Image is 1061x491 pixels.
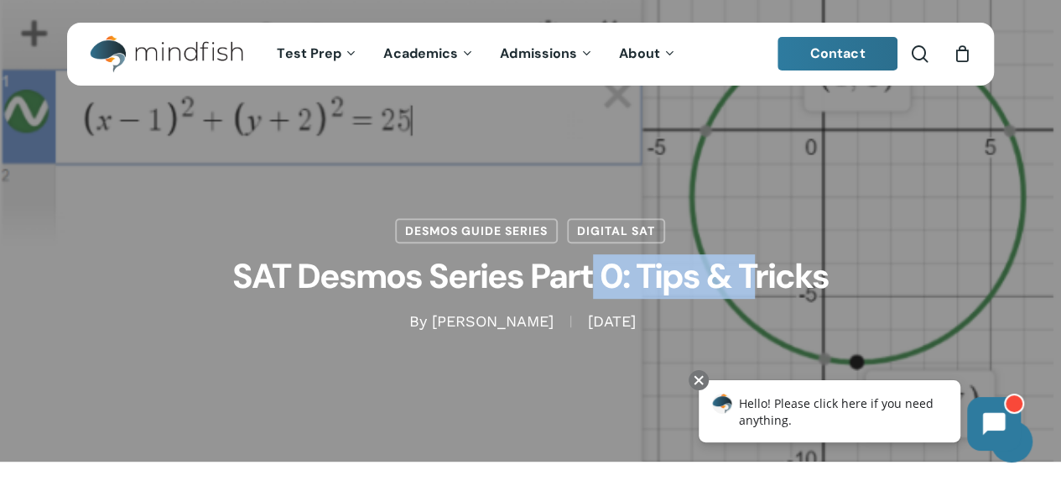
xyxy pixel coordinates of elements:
a: Digital SAT [567,218,665,243]
span: Test Prep [277,44,341,62]
span: Contact [810,44,866,62]
iframe: Chatbot [681,367,1038,467]
span: Admissions [500,44,577,62]
span: About [619,44,660,62]
a: About [606,47,689,61]
span: [DATE] [570,316,653,327]
h1: SAT Desmos Series Part 0: Tips & Tricks [112,243,950,311]
span: By [409,316,427,327]
a: Test Prep [264,47,371,61]
header: Main Menu [67,23,994,86]
a: Admissions [487,47,606,61]
nav: Main Menu [264,23,689,86]
a: Desmos Guide Series [395,218,558,243]
a: Cart [953,44,971,63]
span: Academics [383,44,458,62]
a: [PERSON_NAME] [432,312,554,330]
a: Academics [371,47,487,61]
a: Contact [778,37,898,71]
